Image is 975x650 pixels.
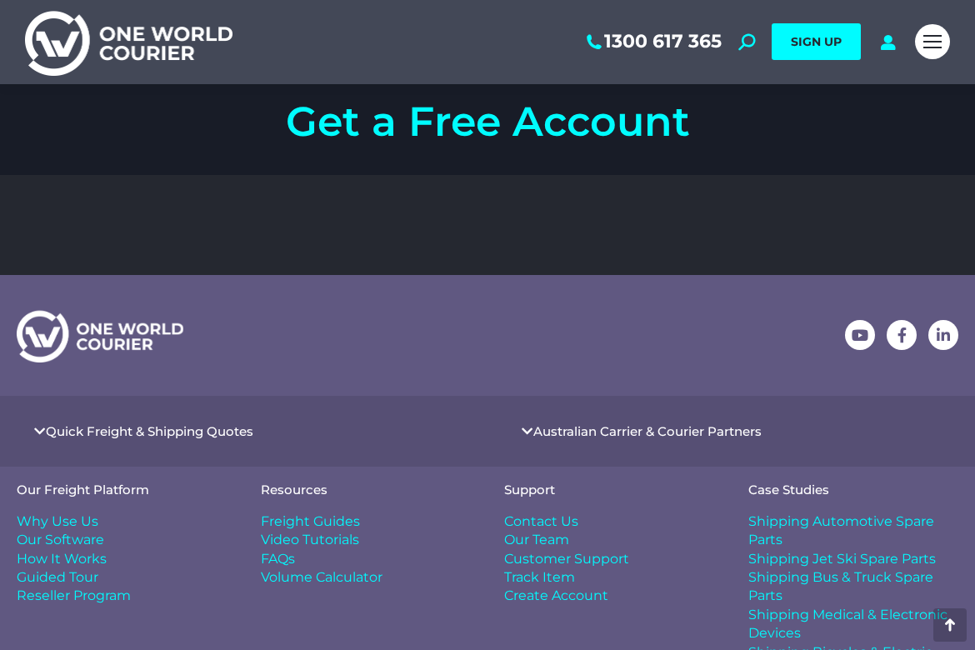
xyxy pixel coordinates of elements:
span: Volume Calculator [261,568,382,587]
span: Video Tutorials [261,531,359,549]
a: Shipping Medical & Electronic Devices [748,606,959,643]
a: Guided Tour [17,568,227,587]
span: Create Account [504,587,608,605]
span: Shipping Jet Ski Spare Parts [748,550,936,568]
span: FAQs [261,550,295,568]
a: 1300 617 365 [583,31,722,52]
a: Reseller Program [17,587,227,605]
a: Our Software [17,531,227,549]
img: One World Courier [25,8,232,76]
iframe: Contact Interest Form [225,183,750,267]
a: Australian Carrier & Courier Partners [533,425,762,437]
h4: Our Freight Platform [17,483,227,496]
a: Shipping Jet Ski Spare Parts [748,550,959,568]
h4: Support [504,483,715,496]
span: Customer Support [504,550,629,568]
span: Contact Us [504,512,578,531]
span: Track Item [504,568,575,587]
span: Freight Guides [261,512,360,531]
span: Reseller Program [17,587,131,605]
a: Our Team [504,531,715,549]
a: Mobile menu icon [915,24,950,59]
a: Shipping Bus & Truck Spare Parts [748,568,959,606]
a: FAQs [261,550,472,568]
a: Customer Support [504,550,715,568]
a: Volume Calculator [261,568,472,587]
span: Our Team [504,531,569,549]
span: Why Use Us [17,512,98,531]
span: Guided Tour [17,568,98,587]
span: SIGN UP [791,34,842,49]
a: Shipping Automotive Spare Parts [748,512,959,550]
a: Track Item [504,568,715,587]
a: How It Works [17,550,227,568]
a: SIGN UP [772,23,861,60]
a: Create Account [504,587,715,605]
a: Quick Freight & Shipping Quotes [46,425,253,437]
h4: Resources [261,483,472,496]
a: Freight Guides [261,512,472,531]
h4: Case Studies [748,483,959,496]
span: Our Software [17,531,104,549]
a: Why Use Us [17,512,227,531]
span: How It Works [17,550,107,568]
a: Video Tutorials [261,531,472,549]
a: Contact Us [504,512,715,531]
